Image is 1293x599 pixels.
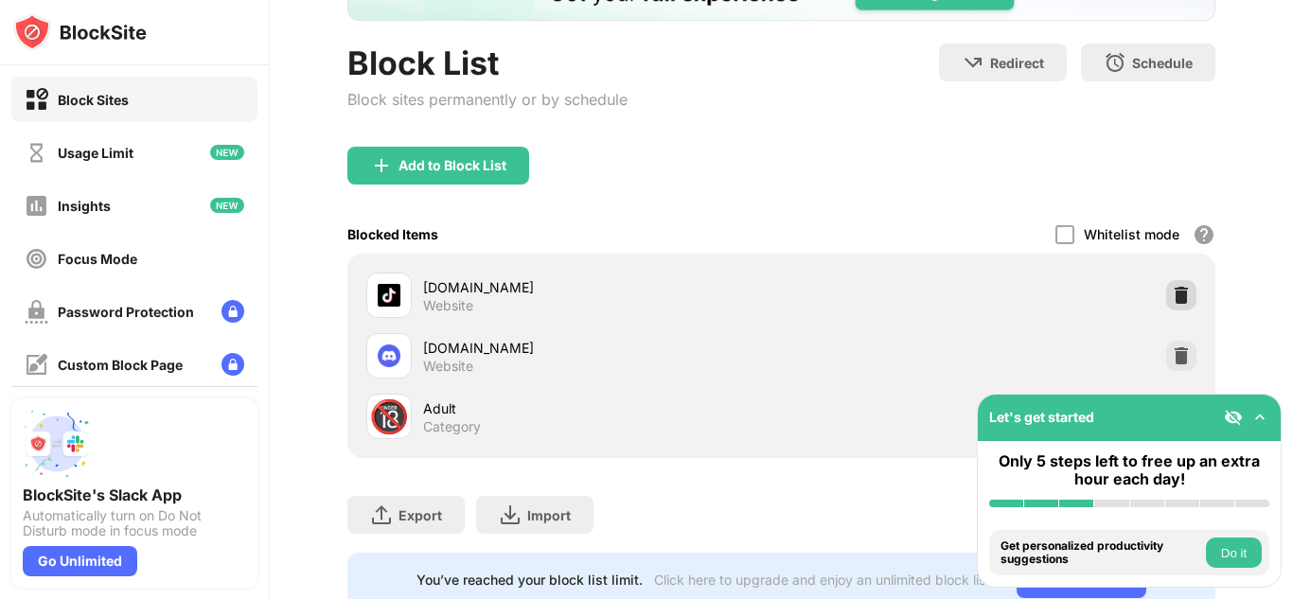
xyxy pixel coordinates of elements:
[13,13,147,51] img: logo-blocksite.svg
[58,145,133,161] div: Usage Limit
[990,55,1044,71] div: Redirect
[23,546,137,576] div: Go Unlimited
[25,141,48,165] img: time-usage-off.svg
[347,226,438,242] div: Blocked Items
[399,158,506,173] div: Add to Block List
[416,572,643,588] div: You’ve reached your block list limit.
[221,353,244,376] img: lock-menu.svg
[423,338,782,358] div: [DOMAIN_NAME]
[654,572,994,588] div: Click here to upgrade and enjoy an unlimited block list.
[1250,408,1269,427] img: omni-setup-toggle.svg
[25,194,48,218] img: insights-off.svg
[527,507,571,523] div: Import
[347,90,628,109] div: Block sites permanently or by schedule
[423,418,481,435] div: Category
[1206,537,1262,568] button: Do it
[369,397,409,436] div: 🔞
[378,284,400,307] img: favicons
[989,452,1269,488] div: Only 5 steps left to free up an extra hour each day!
[423,358,473,375] div: Website
[399,507,442,523] div: Export
[58,304,194,320] div: Password Protection
[25,88,48,112] img: block-on.svg
[25,353,48,377] img: customize-block-page-off.svg
[58,251,137,267] div: Focus Mode
[1001,539,1201,567] div: Get personalized productivity suggestions
[23,410,91,478] img: push-slack.svg
[221,300,244,323] img: lock-menu.svg
[989,409,1094,425] div: Let's get started
[423,398,782,418] div: Adult
[1084,226,1179,242] div: Whitelist mode
[23,508,246,538] div: Automatically turn on Do Not Disturb mode in focus mode
[210,145,244,160] img: new-icon.svg
[423,297,473,314] div: Website
[1132,55,1193,71] div: Schedule
[347,44,628,82] div: Block List
[58,92,129,108] div: Block Sites
[23,485,246,504] div: BlockSite's Slack App
[210,198,244,213] img: new-icon.svg
[58,198,111,214] div: Insights
[423,277,782,297] div: [DOMAIN_NAME]
[58,357,183,373] div: Custom Block Page
[25,247,48,271] img: focus-off.svg
[25,300,48,324] img: password-protection-off.svg
[1224,408,1243,427] img: eye-not-visible.svg
[378,344,400,367] img: favicons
